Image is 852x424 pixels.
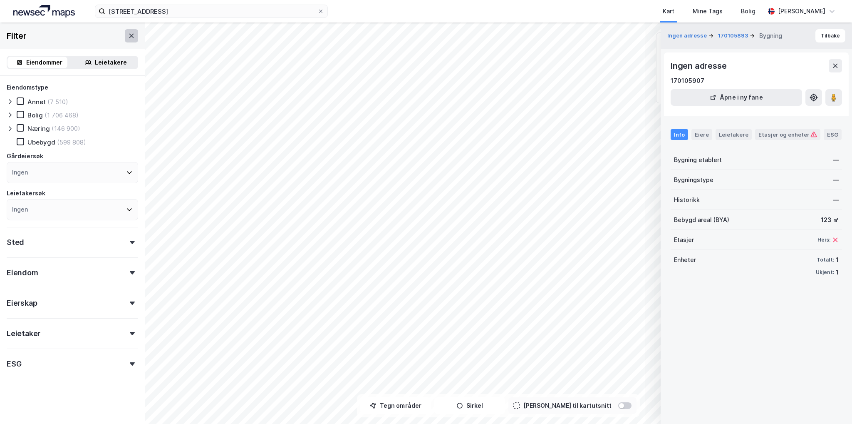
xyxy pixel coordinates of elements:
button: Åpne i ny fane [671,89,802,106]
div: ESG [7,359,21,369]
div: 123 ㎡ [821,215,839,225]
div: 170105907 [671,76,704,86]
div: Annet [27,98,46,106]
div: Info [671,129,688,140]
div: (1 706 468) [45,111,79,119]
div: Etasjer og enheter [758,131,817,138]
div: Ukjent: [816,269,834,276]
div: Ingen adresse [671,59,728,72]
div: Ingen [12,167,28,177]
div: Eierskap [7,298,37,308]
button: Tilbake [815,29,845,42]
div: Mine Tags [693,6,723,16]
iframe: Chat Widget [810,384,852,424]
div: Bebygd areal (BYA) [674,215,729,225]
div: 1 [836,255,839,265]
div: (7 510) [47,98,68,106]
div: ESG [824,129,842,140]
div: Kontrollprogram for chat [810,384,852,424]
button: Sirkel [434,397,505,414]
div: Leietakere [716,129,752,140]
div: (599 808) [57,138,86,146]
div: Leietakere [95,57,127,67]
button: Ingen adresse [667,32,708,40]
div: Filter [7,29,27,42]
div: — [833,175,839,185]
div: — [833,195,839,205]
div: Leietaker [7,329,40,339]
div: Gårdeiersøk [7,151,43,161]
div: (146 900) [52,125,80,132]
div: Bolig [27,111,43,119]
div: Eiendommer [26,57,62,67]
div: Bolig [741,6,755,16]
div: Næring [27,125,50,132]
div: Heis: [817,237,830,243]
button: 170105893 [718,32,750,40]
div: Historikk [674,195,700,205]
div: [PERSON_NAME] [778,6,825,16]
div: — [833,155,839,165]
div: Ubebygd [27,138,55,146]
div: Eiendomstype [7,82,48,92]
img: logo.a4113a55bc3d86da70a041830d287a7e.svg [13,5,75,17]
div: Etasjer [674,235,694,245]
div: Enheter [674,255,696,265]
div: Eiere [691,129,712,140]
div: [PERSON_NAME] til kartutsnitt [523,401,612,411]
div: Ingen [12,205,28,214]
div: Sted [7,237,24,247]
div: Totalt: [817,257,834,263]
div: Leietakersøk [7,188,45,198]
div: Bygning etablert [674,155,722,165]
input: Søk på adresse, matrikkel, gårdeiere, leietakere eller personer [105,5,317,17]
div: Kart [663,6,674,16]
div: Bygning [759,31,782,41]
div: 1 [836,267,839,277]
div: Bygningstype [674,175,713,185]
div: Eiendom [7,268,38,278]
button: Tegn områder [360,397,431,414]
